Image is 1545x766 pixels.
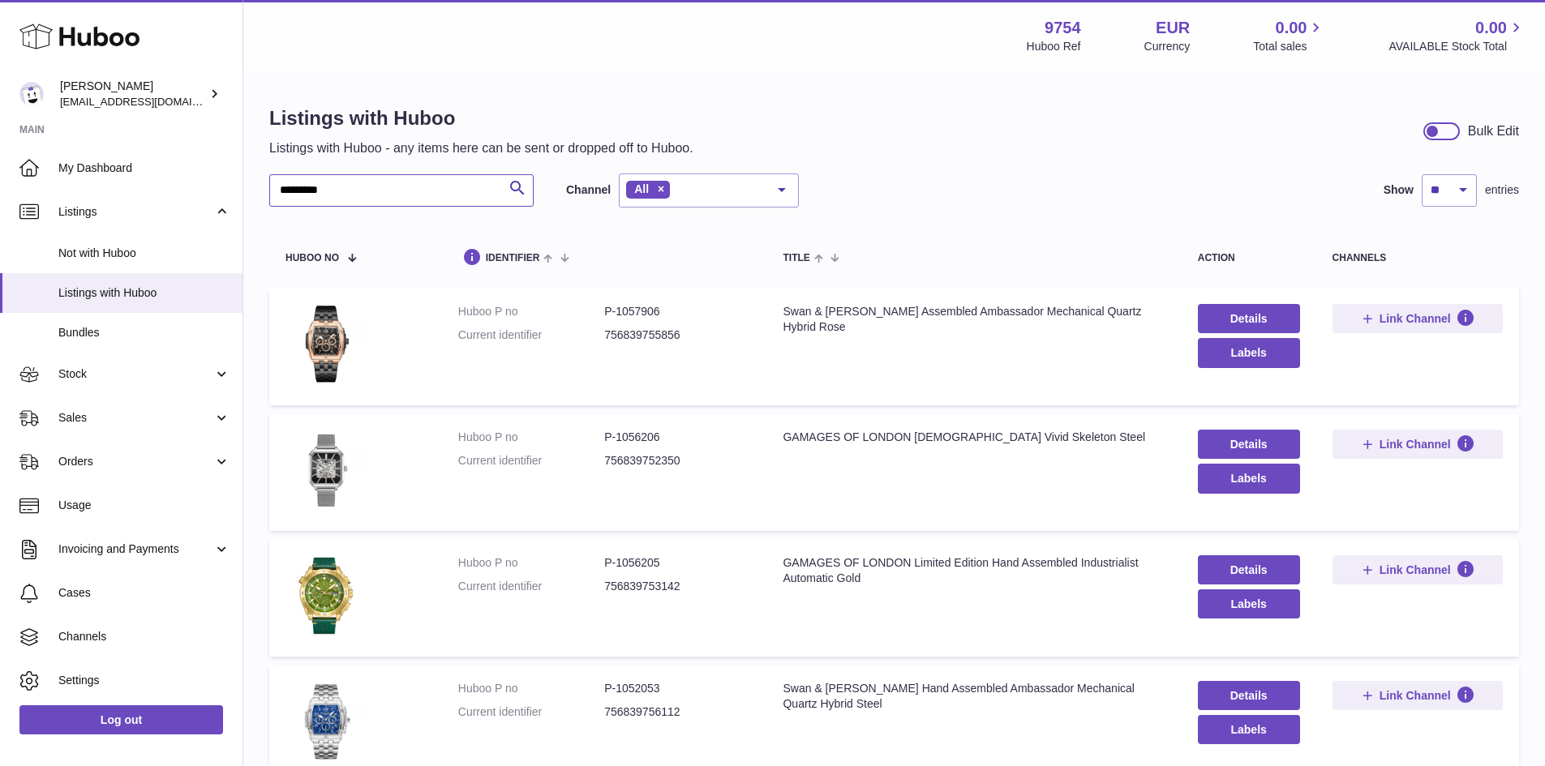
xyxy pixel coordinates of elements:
button: Link Channel [1333,304,1503,333]
span: My Dashboard [58,160,230,176]
img: Swan & Edgar Hand Assembled Ambassador Mechanical Quartz Hybrid Steel [285,681,367,762]
dd: P-1056205 [604,555,750,571]
span: Orders [58,454,213,469]
span: Usage [58,498,230,513]
span: Listings [58,204,213,220]
span: Link Channel [1380,563,1451,577]
dt: Current identifier [458,453,604,469]
span: Huboo no [285,253,339,263]
span: Total sales [1253,39,1325,54]
a: 0.00 Total sales [1253,17,1325,54]
button: Labels [1198,715,1300,744]
span: identifier [486,253,540,263]
dt: Current identifier [458,327,604,343]
dt: Huboo P no [458,681,604,696]
dt: Huboo P no [458,555,604,571]
span: [EMAIL_ADDRESS][DOMAIN_NAME] [60,95,238,108]
dd: 756839752350 [604,453,750,469]
strong: 9754 [1045,17,1081,39]
div: Swan & [PERSON_NAME] Assembled Ambassador Mechanical Quartz Hybrid Rose [783,304,1165,335]
img: Swan & Edgar Hand Assembled Ambassador Mechanical Quartz Hybrid Rose [285,304,367,385]
span: Bundles [58,325,230,340]
button: Link Channel [1333,430,1503,459]
img: internalAdmin-9754@internal.huboo.com [19,82,44,106]
span: Link Channel [1380,437,1451,451]
div: [PERSON_NAME] [60,79,206,109]
img: GAMAGES OF LONDON Limited Edition Hand Assembled Industrialist Automatic Gold [285,555,367,636]
span: AVAILABLE Stock Total [1388,39,1526,54]
a: Details [1198,681,1300,710]
img: GAMAGES OF LONDON Ladies Vivid Skeleton Steel [285,430,367,511]
a: Details [1198,304,1300,333]
a: Details [1198,555,1300,584]
span: 0.00 [1276,17,1307,39]
dd: 756839753142 [604,579,750,594]
span: All [634,182,649,195]
button: Labels [1198,464,1300,493]
span: Sales [58,410,213,426]
span: Settings [58,673,230,688]
span: entries [1485,182,1519,198]
dt: Current identifier [458,579,604,594]
span: Listings with Huboo [58,285,230,301]
div: Huboo Ref [1027,39,1081,54]
span: Not with Huboo [58,246,230,261]
p: Listings with Huboo - any items here can be sent or dropped off to Huboo. [269,139,693,157]
span: title [783,253,809,263]
div: channels [1333,253,1503,263]
dd: P-1057906 [604,304,750,319]
div: Bulk Edit [1468,122,1519,140]
dt: Current identifier [458,704,604,720]
button: Link Channel [1333,681,1503,710]
a: 0.00 AVAILABLE Stock Total [1388,17,1526,54]
dd: P-1056206 [604,430,750,445]
dd: P-1052053 [604,681,750,696]
dd: 756839755856 [604,327,750,343]
button: Link Channel [1333,555,1503,584]
button: Labels [1198,589,1300,618]
div: GAMAGES OF LONDON Limited Edition Hand Assembled Industrialist Automatic Gold [783,555,1165,586]
a: Log out [19,705,223,734]
strong: EUR [1156,17,1190,39]
div: Currency [1144,39,1191,54]
button: Labels [1198,338,1300,367]
span: 0.00 [1475,17,1507,39]
span: Invoicing and Payments [58,541,213,557]
label: Channel [566,182,611,198]
span: Link Channel [1380,311,1451,326]
a: Details [1198,430,1300,459]
div: Swan & [PERSON_NAME] Hand Assembled Ambassador Mechanical Quartz Hybrid Steel [783,681,1165,712]
div: action [1198,253,1300,263]
h1: Listings with Huboo [269,105,693,131]
span: Link Channel [1380,688,1451,703]
dt: Huboo P no [458,304,604,319]
label: Show [1384,182,1414,198]
dt: Huboo P no [458,430,604,445]
span: Cases [58,585,230,601]
span: Channels [58,629,230,644]
div: GAMAGES OF LONDON [DEMOGRAPHIC_DATA] Vivid Skeleton Steel [783,430,1165,445]
dd: 756839756112 [604,704,750,720]
span: Stock [58,366,213,382]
